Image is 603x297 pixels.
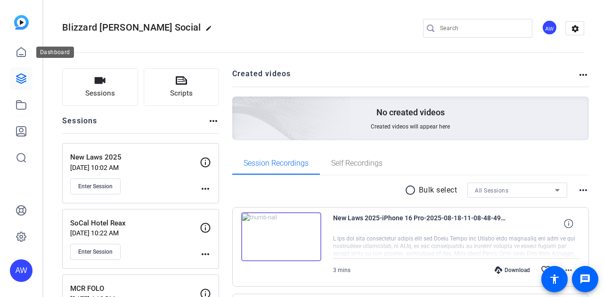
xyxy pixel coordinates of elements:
p: New Laws 2025 [70,152,200,163]
mat-icon: radio_button_unchecked [405,185,419,196]
ngx-avatar: Alyssa Woulfe [542,20,558,36]
span: Enter Session [78,248,113,256]
input: Search [440,23,525,34]
p: MCR FOLO [70,283,200,294]
span: Blizzard [PERSON_NAME] Social [62,22,201,33]
mat-icon: more_horiz [200,183,211,194]
div: AW [542,20,557,35]
div: Dashboard [36,47,74,58]
span: Sessions [85,88,115,99]
mat-icon: more_horiz [208,115,219,127]
span: 3 mins [333,267,350,273]
mat-icon: message [579,273,591,285]
h2: Sessions [62,115,98,133]
div: Download [490,266,535,274]
button: Enter Session [70,244,121,260]
span: Session Recordings [244,160,309,167]
p: [DATE] 10:02 AM [70,164,200,171]
span: Enter Session [78,183,113,190]
p: [DATE] 10:22 AM [70,229,200,237]
mat-icon: more_horiz [578,185,589,196]
button: Enter Session [70,178,121,194]
span: Scripts [170,88,193,99]
span: Self Recordings [331,160,383,167]
h2: Created videos [232,68,578,87]
mat-icon: more_horiz [578,69,589,80]
span: New Laws 2025-iPhone 16 Pro-2025-08-18-11-08-48-494-0 [333,212,507,235]
mat-icon: favorite_border [540,265,552,276]
img: Creted videos background [127,3,351,208]
p: Bulk select [419,185,457,196]
mat-icon: more_horiz [200,249,211,260]
img: thumb-nail [241,212,321,261]
p: SoCal Hotel Reax [70,218,200,229]
p: No created videos [376,107,445,118]
button: Sessions [62,68,138,106]
span: Created videos will appear here [371,123,450,130]
mat-icon: accessibility [549,273,560,285]
mat-icon: edit [205,25,217,36]
button: Scripts [144,68,220,106]
img: blue-gradient.svg [14,15,29,30]
span: All Sessions [475,187,508,194]
mat-icon: settings [566,22,585,36]
div: AW [10,259,33,282]
mat-icon: more_horiz [563,265,574,276]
